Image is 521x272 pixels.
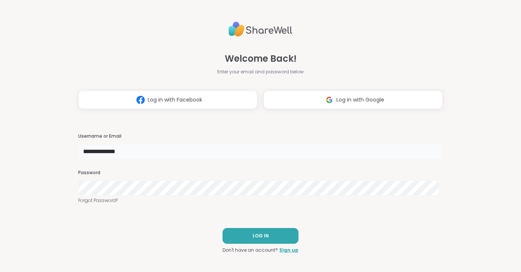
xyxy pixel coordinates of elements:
span: Enter your email and password below [217,68,304,75]
h3: Username or Email [78,133,443,140]
a: Forgot Password? [78,197,443,204]
button: Log in with Google [264,90,443,109]
span: LOG IN [253,232,269,239]
span: Log in with Google [336,96,384,104]
img: ShareWell Logomark [133,93,148,107]
span: Log in with Facebook [148,96,202,104]
span: Welcome Back! [225,52,297,65]
button: Log in with Facebook [78,90,257,109]
a: Sign up [279,247,298,254]
h3: Password [78,170,443,176]
button: LOG IN [223,228,298,244]
img: ShareWell Logo [229,18,292,40]
span: Don't have an account? [223,247,278,254]
img: ShareWell Logomark [322,93,336,107]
